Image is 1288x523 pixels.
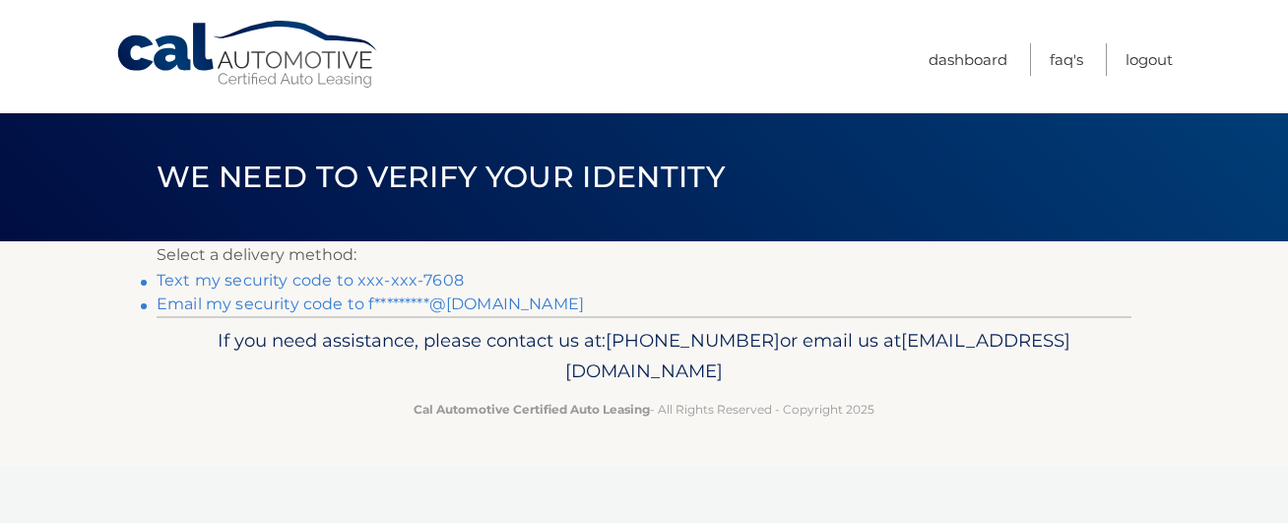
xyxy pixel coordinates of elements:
strong: Cal Automotive Certified Auto Leasing [414,402,650,417]
a: Text my security code to xxx-xxx-7608 [157,271,464,290]
p: Select a delivery method: [157,241,1131,269]
span: We need to verify your identity [157,159,725,195]
a: FAQ's [1050,43,1083,76]
a: Email my security code to f*********@[DOMAIN_NAME] [157,294,584,313]
p: - All Rights Reserved - Copyright 2025 [169,399,1119,420]
span: [PHONE_NUMBER] [606,329,780,352]
p: If you need assistance, please contact us at: or email us at [169,325,1119,388]
a: Logout [1126,43,1173,76]
a: Dashboard [929,43,1007,76]
a: Cal Automotive [115,20,381,90]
